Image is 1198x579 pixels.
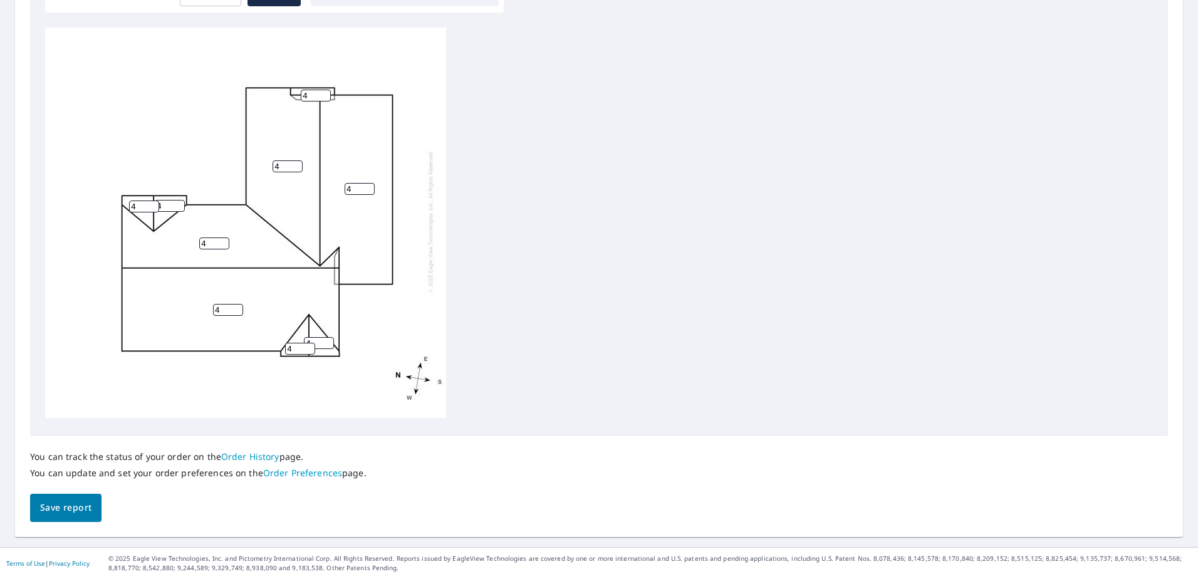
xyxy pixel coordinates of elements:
[108,554,1192,573] p: © 2025 Eagle View Technologies, Inc. and Pictometry International Corp. All Rights Reserved. Repo...
[263,467,342,479] a: Order Preferences
[30,467,367,479] p: You can update and set your order preferences on the page.
[30,494,102,522] button: Save report
[40,500,91,516] span: Save report
[30,451,367,462] p: You can track the status of your order on the page.
[221,451,279,462] a: Order History
[49,559,90,568] a: Privacy Policy
[6,559,45,568] a: Terms of Use
[6,560,90,567] p: |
